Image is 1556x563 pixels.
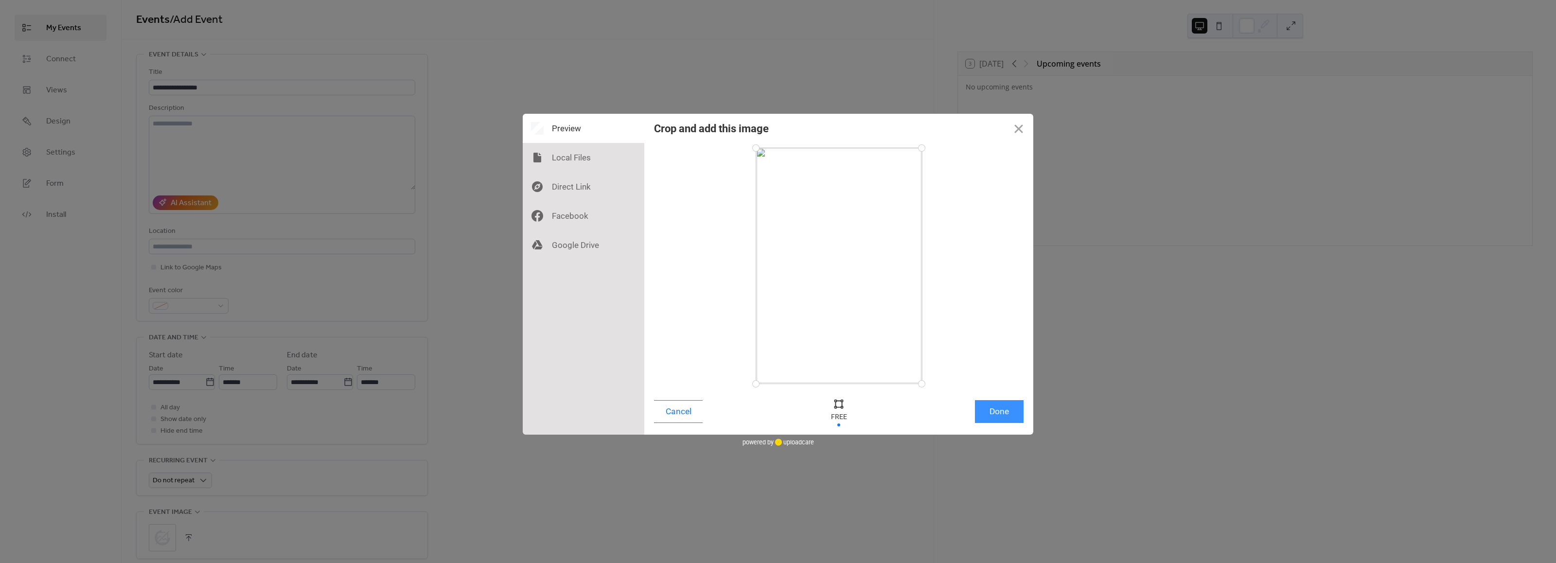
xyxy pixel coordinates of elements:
[1004,114,1033,143] button: Close
[523,172,644,201] div: Direct Link
[743,435,814,449] div: powered by
[523,230,644,260] div: Google Drive
[975,400,1024,423] button: Done
[523,114,644,143] div: Preview
[523,143,644,172] div: Local Files
[523,201,644,230] div: Facebook
[654,400,703,423] button: Cancel
[654,123,769,135] div: Crop and add this image
[774,439,814,446] a: uploadcare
